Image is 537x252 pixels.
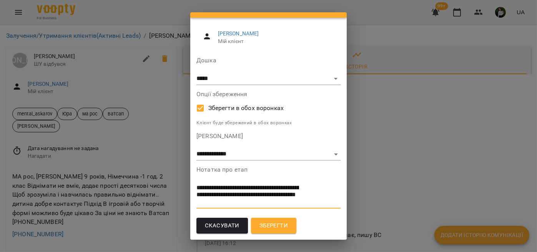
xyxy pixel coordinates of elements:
label: Дошка [196,57,341,63]
label: [PERSON_NAME] [196,133,341,139]
label: Нотатка про етап [196,167,341,173]
span: Зберегти [259,221,288,231]
span: Зберегти в обох воронках [208,103,284,113]
span: Мій клієнт [218,38,334,45]
span: Скасувати [205,221,239,231]
label: Опції збереження [196,91,341,97]
a: [PERSON_NAME] [218,30,259,37]
button: Зберегти [251,218,296,234]
button: Скасувати [196,218,248,234]
p: Клієнт буде збережений в обох воронках [196,119,341,127]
